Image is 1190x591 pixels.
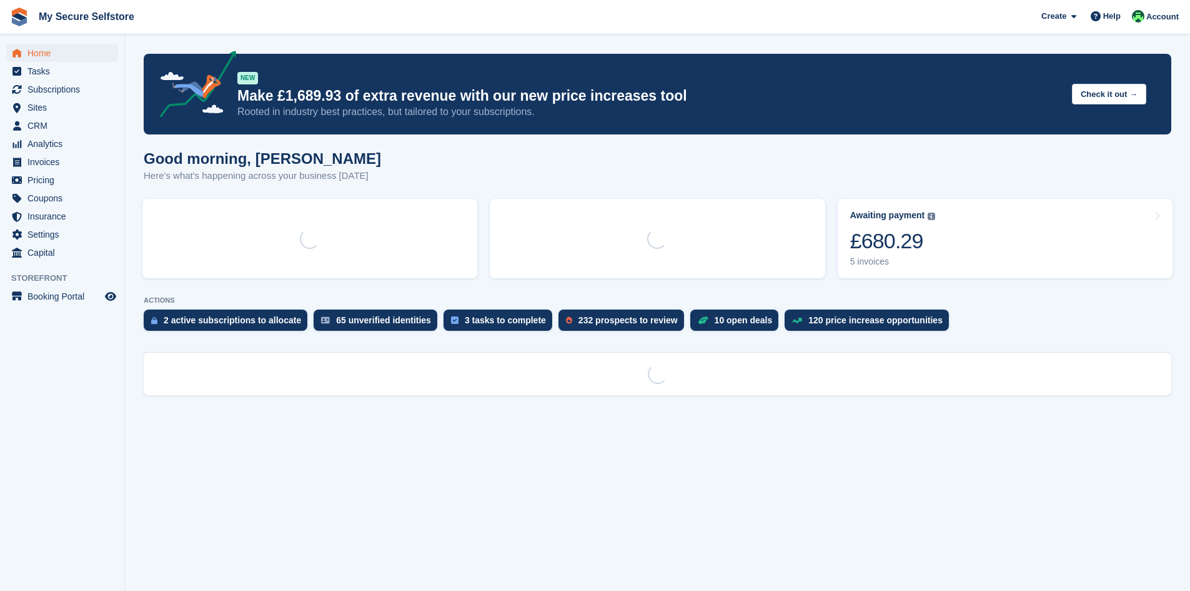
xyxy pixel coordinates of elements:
div: 120 price increase opportunities [808,315,943,325]
a: 232 prospects to review [558,310,690,337]
span: Storefront [11,272,124,285]
a: menu [6,244,118,261]
a: Awaiting payment £680.29 5 invoices [838,199,1173,278]
a: 2 active subscriptions to allocate [144,310,314,337]
img: deal-1b604bf984904fb50ccaf53a9ad4b4a5d6e5aea283cecdc64d6e3604feb123c2.svg [698,316,708,325]
img: prospect-51fa495bee0391a8d652442698ab0144808aea92771e9ea1ae160a38d050c398.svg [566,316,572,324]
p: Here's what's happening across your business [DATE] [144,169,381,183]
p: Make £1,689.93 of extra revenue with our new price increases tool [237,87,1062,105]
button: Check it out → [1072,84,1146,104]
a: 120 price increase opportunities [785,310,955,337]
a: My Secure Selfstore [34,6,139,27]
span: Tasks [27,63,102,80]
div: 65 unverified identities [336,315,431,325]
span: Settings [27,226,102,243]
a: menu [6,153,118,171]
img: price_increase_opportunities-93ffe204e8149a01c8c9dc8f82e8f89637d9d84a8eef4429ea346261dce0b2c0.svg [792,318,802,323]
a: menu [6,44,118,62]
div: 5 invoices [850,256,936,267]
img: active_subscription_to_allocate_icon-d502201f5373d7db506a760aba3b589e785aa758c864c3986d89f69b8ff3... [151,316,157,325]
div: 10 open deals [715,315,773,325]
a: menu [6,288,118,305]
span: Analytics [27,135,102,153]
span: Booking Portal [27,288,102,305]
span: Coupons [27,189,102,207]
a: 65 unverified identities [314,310,444,337]
span: Insurance [27,208,102,225]
span: Sites [27,99,102,116]
span: Help [1103,10,1121,23]
a: menu [6,208,118,225]
a: menu [6,171,118,189]
span: Pricing [27,171,102,189]
a: menu [6,63,118,80]
a: menu [6,117,118,134]
div: 232 prospects to review [578,315,678,325]
div: £680.29 [850,228,936,254]
span: Create [1041,10,1066,23]
a: Preview store [103,289,118,304]
span: Invoices [27,153,102,171]
a: menu [6,135,118,153]
div: Awaiting payment [850,210,925,221]
a: menu [6,99,118,116]
span: Home [27,44,102,62]
img: price-adjustments-announcement-icon-8257ccfd72463d97f412b2fc003d46551f7dbcb40ab6d574587a9cd5c0d94... [149,51,237,122]
a: menu [6,226,118,243]
img: verify_identity-adf6edd0f0f0b5bbfe63781bf79b02c33cf7c696d77639b501bdc392416b5a36.svg [321,316,330,324]
a: menu [6,189,118,207]
img: Vickie Wedge [1132,10,1144,23]
span: Account [1146,11,1179,23]
p: Rooted in industry best practices, but tailored to your subscriptions. [237,105,1062,119]
img: task-75834270c22a3079a89374b754ae025e5fb1db73e45f91037f5363f120a921f8.svg [451,316,459,324]
div: NEW [237,72,258,84]
span: Subscriptions [27,81,102,98]
a: menu [6,81,118,98]
a: 3 tasks to complete [444,310,558,337]
div: 2 active subscriptions to allocate [164,315,301,325]
span: Capital [27,244,102,261]
a: 10 open deals [690,310,785,337]
img: icon-info-grey-7440780725fd019a000dd9b08b2336e03edf1995a4989e88bcd33f0948082b44.svg [928,213,935,220]
img: stora-icon-8386f47178a22dfd0bd8f6a31ec36ba5ce8667c1dd55bd0f319d3a0aa187defe.svg [10,8,29,26]
span: CRM [27,117,102,134]
div: 3 tasks to complete [465,315,546,325]
h1: Good morning, [PERSON_NAME] [144,150,381,167]
p: ACTIONS [144,296,1171,305]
